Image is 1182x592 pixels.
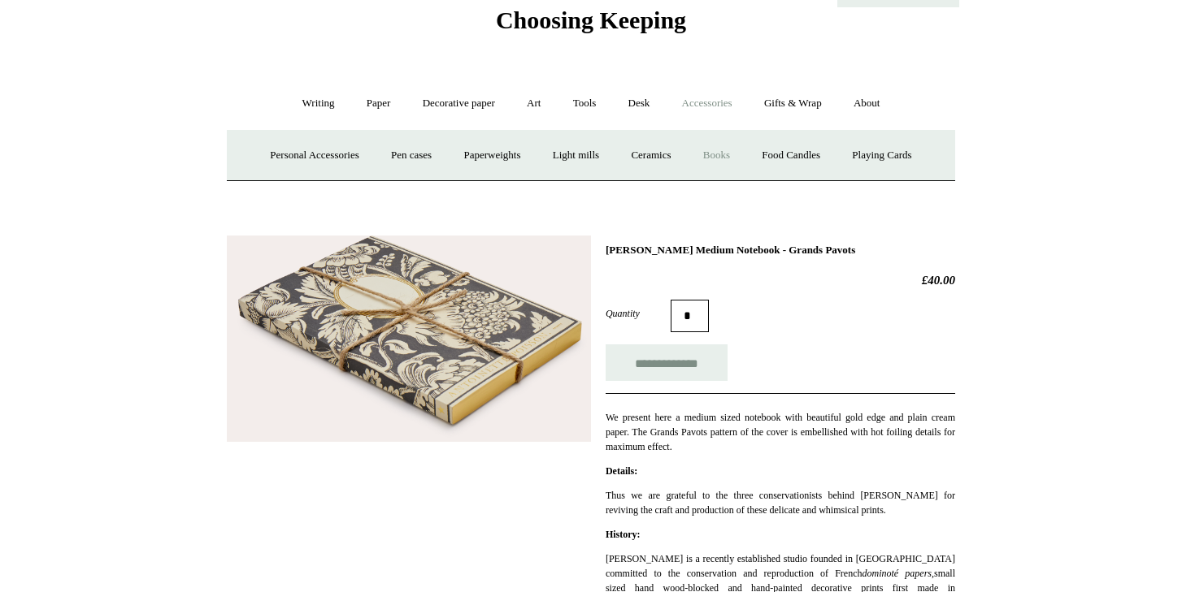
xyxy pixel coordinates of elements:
a: Tools [558,82,611,125]
a: Ceramics [616,134,685,177]
a: Decorative paper [408,82,510,125]
a: Playing Cards [837,134,926,177]
label: Quantity [606,306,671,321]
a: Light mills [538,134,614,177]
h2: £40.00 [606,273,955,287]
img: Antoinette Poisson Medium Notebook - Grands Pavots [227,236,591,442]
a: Writing [288,82,350,125]
strong: Details: [606,465,637,477]
a: About [839,82,895,125]
p: We present here a medium sized notebook with beautiful gold edge and plain cream paper. The Grand... [606,410,955,454]
strong: History: [606,529,641,540]
a: Paper [352,82,406,125]
a: Desk [614,82,665,125]
a: Pen cases [376,134,446,177]
a: Gifts & Wrap [750,82,837,125]
a: Paperweights [449,134,535,177]
h1: [PERSON_NAME] Medium Notebook - Grands Pavots [606,244,955,257]
a: Accessories [667,82,747,125]
a: Books [689,134,745,177]
a: Art [512,82,555,125]
a: Personal Accessories [255,134,373,177]
p: Thus we are grateful to the three conservationists behind [PERSON_NAME] for reviving the craft an... [606,488,955,517]
em: dominoté papers, [863,568,934,579]
a: Choosing Keeping [496,19,686,31]
a: Food Candles [747,134,835,177]
span: Choosing Keeping [496,6,686,33]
